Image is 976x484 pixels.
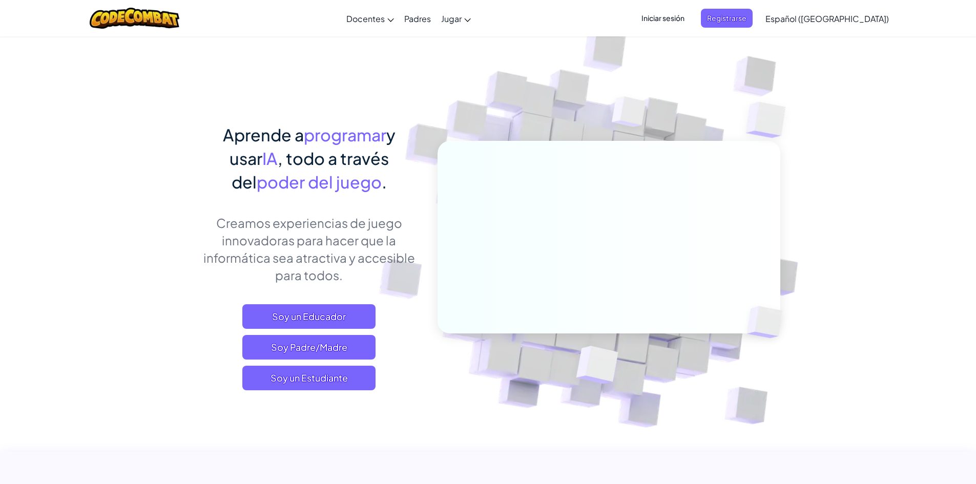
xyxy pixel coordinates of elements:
span: poder del juego [257,172,382,192]
a: Español ([GEOGRAPHIC_DATA]) [760,5,894,32]
span: Aprende a [223,124,304,145]
img: Overlap cubes [725,77,814,163]
span: , todo a través del [232,148,389,192]
a: Padres [399,5,436,32]
span: programar [304,124,386,145]
a: Soy Padre/Madre [242,335,376,360]
button: Soy un Estudiante [242,366,376,390]
span: . [382,172,387,192]
img: Overlap cubes [730,285,806,360]
button: Iniciar sesión [635,9,691,28]
span: Jugar [441,13,462,24]
button: Registrarse [701,9,753,28]
a: Jugar [436,5,476,32]
span: Docentes [346,13,385,24]
a: Docentes [341,5,399,32]
span: IA [262,148,278,169]
span: Español ([GEOGRAPHIC_DATA]) [765,13,889,24]
img: CodeCombat logo [90,8,179,29]
img: Overlap cubes [551,324,642,409]
p: Creamos experiencias de juego innovadoras para hacer que la informática sea atractiva y accesible... [196,214,422,284]
img: Overlap cubes [592,76,666,153]
a: Soy un Educador [242,304,376,329]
